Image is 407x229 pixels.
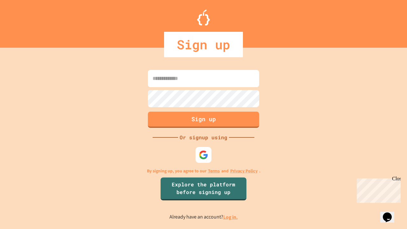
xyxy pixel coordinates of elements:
[354,176,401,203] iframe: chat widget
[147,168,260,174] p: By signing up, you agree to our and .
[161,177,246,200] a: Explore the platform before signing up
[178,134,229,141] div: Or signup using
[208,168,220,174] a: Terms
[3,3,44,40] div: Chat with us now!Close
[230,168,258,174] a: Privacy Policy
[223,214,238,220] a: Log in.
[148,112,259,128] button: Sign up
[169,213,238,221] p: Already have an account?
[199,150,208,160] img: google-icon.svg
[197,10,210,25] img: Logo.svg
[380,204,401,223] iframe: chat widget
[164,32,243,57] div: Sign up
